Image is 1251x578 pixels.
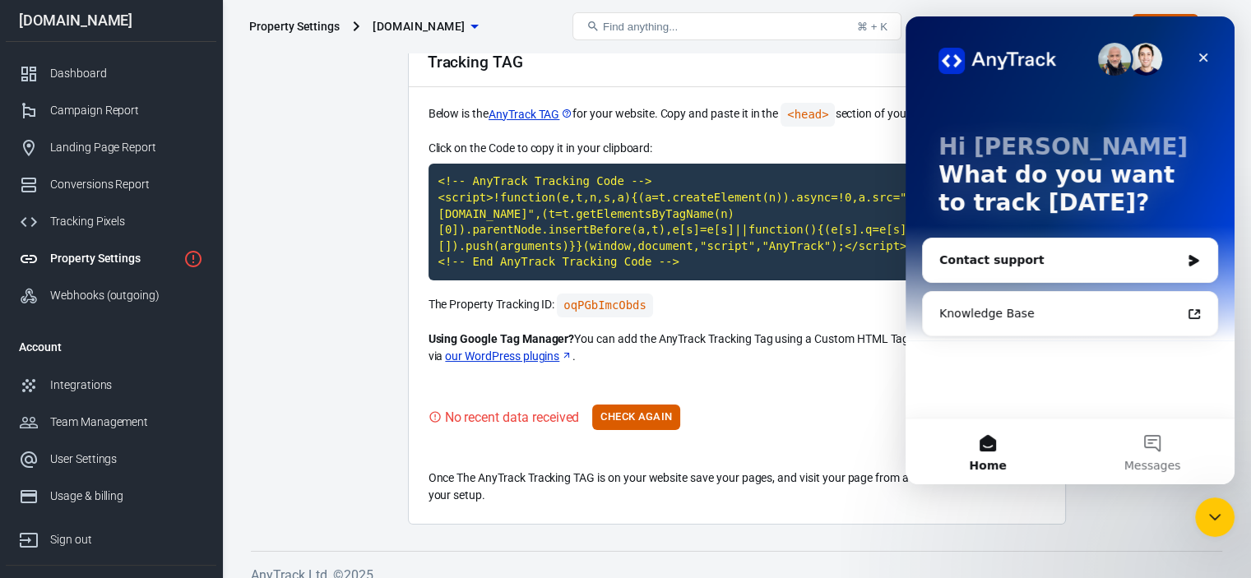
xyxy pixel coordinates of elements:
[429,164,1045,280] code: Click to copy
[429,469,1045,504] p: Once The AnyTrack Tracking TAG is on your website save your pages, and visit your page from a new...
[1198,7,1238,46] a: Sign out
[1132,14,1198,39] button: Upgrade
[6,240,216,277] a: Property Settings
[6,404,216,441] a: Team Management
[50,287,203,304] div: Webhooks (outgoing)
[429,294,1045,317] p: The Property Tracking ID:
[429,332,575,345] strong: Using Google Tag Manager?
[50,531,203,548] div: Sign out
[906,16,1235,484] iframe: Intercom live chat
[50,451,203,468] div: User Settings
[6,277,216,314] a: Webhooks (outgoing)
[1195,497,1235,537] iframe: Intercom live chat
[781,103,835,127] code: <head>
[6,92,216,129] a: Campaign Report
[50,139,203,156] div: Landing Page Report
[373,16,465,37] span: comfyclip.pl
[603,21,678,33] span: Find anything...
[50,250,177,267] div: Property Settings
[366,12,484,42] button: [DOMAIN_NAME]
[6,166,216,203] a: Conversions Report
[50,213,203,230] div: Tracking Pixels
[429,331,1045,365] p: You can add the AnyTrack Tracking Tag using a Custom HTML Tag or via .
[50,377,203,394] div: Integrations
[50,176,203,193] div: Conversions Report
[6,13,216,28] div: [DOMAIN_NAME]
[50,488,203,505] div: Usage & billing
[183,249,203,269] svg: Property is not installed yet
[6,478,216,515] a: Usage & billing
[429,407,580,428] div: Visit your website to trigger the Tracking Tag and validate your setup.
[557,294,653,317] code: Click to copy
[857,21,887,33] div: ⌘ + K
[429,140,1045,157] p: Click on the Code to copy it in your clipboard:
[429,103,1045,127] p: Below is the for your website. Copy and paste it in the section of your website, funnel or shop.
[6,55,216,92] a: Dashboard
[6,441,216,478] a: User Settings
[249,18,340,35] div: Property Settings
[50,102,203,119] div: Campaign Report
[50,414,203,431] div: Team Management
[6,515,216,558] a: Sign out
[445,348,572,365] a: our WordPress plugins
[428,53,523,71] h2: Tracking TAG
[6,367,216,404] a: Integrations
[572,12,901,40] button: Find anything...⌘ + K
[6,129,216,166] a: Landing Page Report
[489,106,572,123] a: AnyTrack TAG
[50,65,203,82] div: Dashboard
[6,327,216,367] li: Account
[592,405,680,430] button: Check Again
[6,203,216,240] a: Tracking Pixels
[445,407,580,428] div: No recent data received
